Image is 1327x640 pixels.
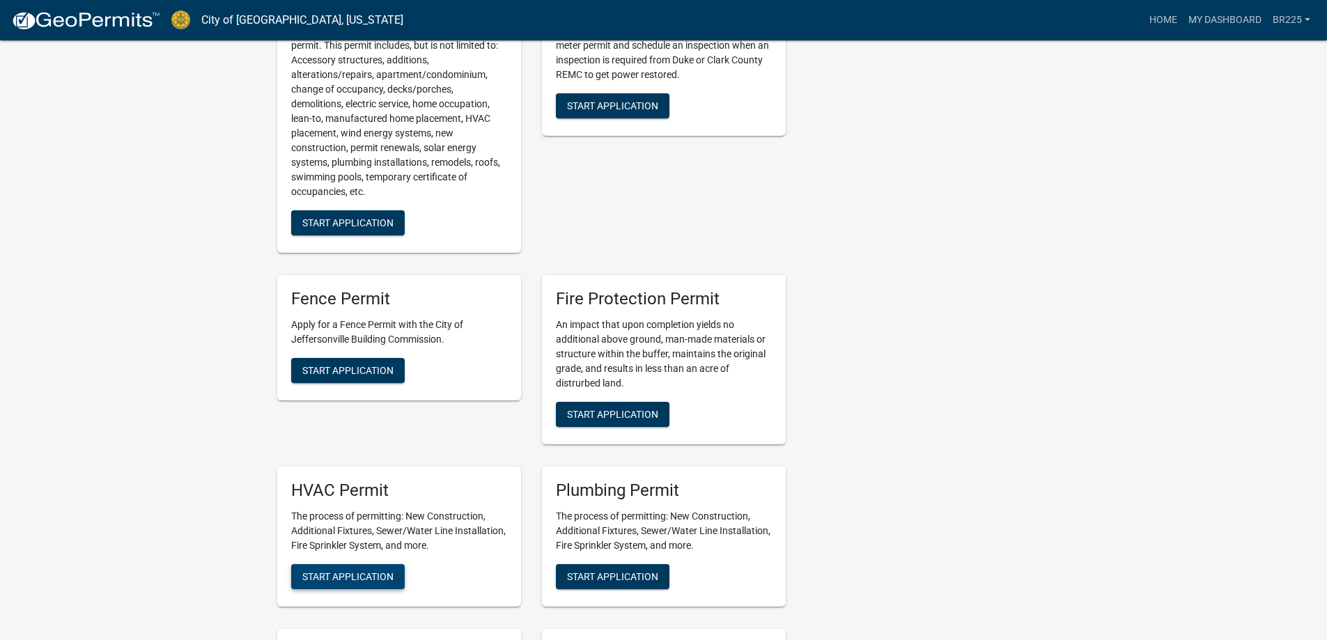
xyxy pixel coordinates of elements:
[1183,7,1267,33] a: My Dashboard
[291,509,507,553] p: The process of permitting: New Construction, Additional Fixtures, Sewer/Water Line Installation, ...
[556,289,772,309] h5: Fire Protection Permit
[556,564,669,589] button: Start Application
[1144,7,1183,33] a: Home
[201,8,403,32] a: City of [GEOGRAPHIC_DATA], [US_STATE]
[556,402,669,427] button: Start Application
[291,358,405,383] button: Start Application
[567,408,658,419] span: Start Application
[291,289,507,309] h5: Fence Permit
[291,481,507,501] h5: HVAC Permit
[556,24,772,82] p: A homeowner may obtain and schedule an electric meter permit and schedule an inspection when an i...
[302,364,394,375] span: Start Application
[567,570,658,582] span: Start Application
[556,509,772,553] p: The process of permitting: New Construction, Additional Fixtures, Sewer/Water Line Installation, ...
[291,564,405,589] button: Start Application
[302,217,394,228] span: Start Application
[1267,7,1316,33] a: BR225
[171,10,190,29] img: City of Jeffersonville, Indiana
[291,210,405,235] button: Start Application
[291,318,507,347] p: Apply for a Fence Permit with the City of Jeffersonville Building Commission.
[291,24,507,199] p: Use this application to apply for a commercial permit. This permit includes, but is not limited t...
[567,100,658,111] span: Start Application
[302,570,394,582] span: Start Application
[556,93,669,118] button: Start Application
[556,318,772,391] p: An impact that upon completion yields no additional above ground, man-made materials or structure...
[556,481,772,501] h5: Plumbing Permit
